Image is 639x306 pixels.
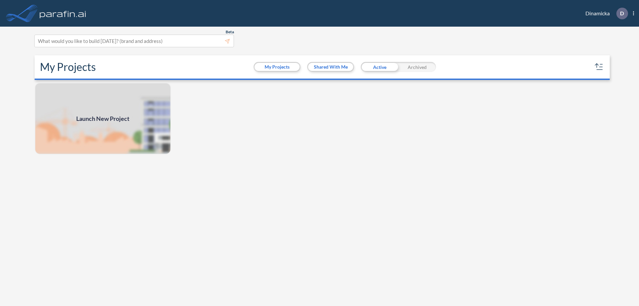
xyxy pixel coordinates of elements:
[398,62,436,72] div: Archived
[594,62,604,72] button: sort
[35,83,171,154] img: add
[361,62,398,72] div: Active
[76,114,129,123] span: Launch New Project
[38,7,88,20] img: logo
[575,8,634,19] div: Dinamicka
[226,29,234,35] span: Beta
[40,61,96,73] h2: My Projects
[308,63,353,71] button: Shared With Me
[255,63,300,71] button: My Projects
[35,83,171,154] a: Launch New Project
[620,10,624,16] p: D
